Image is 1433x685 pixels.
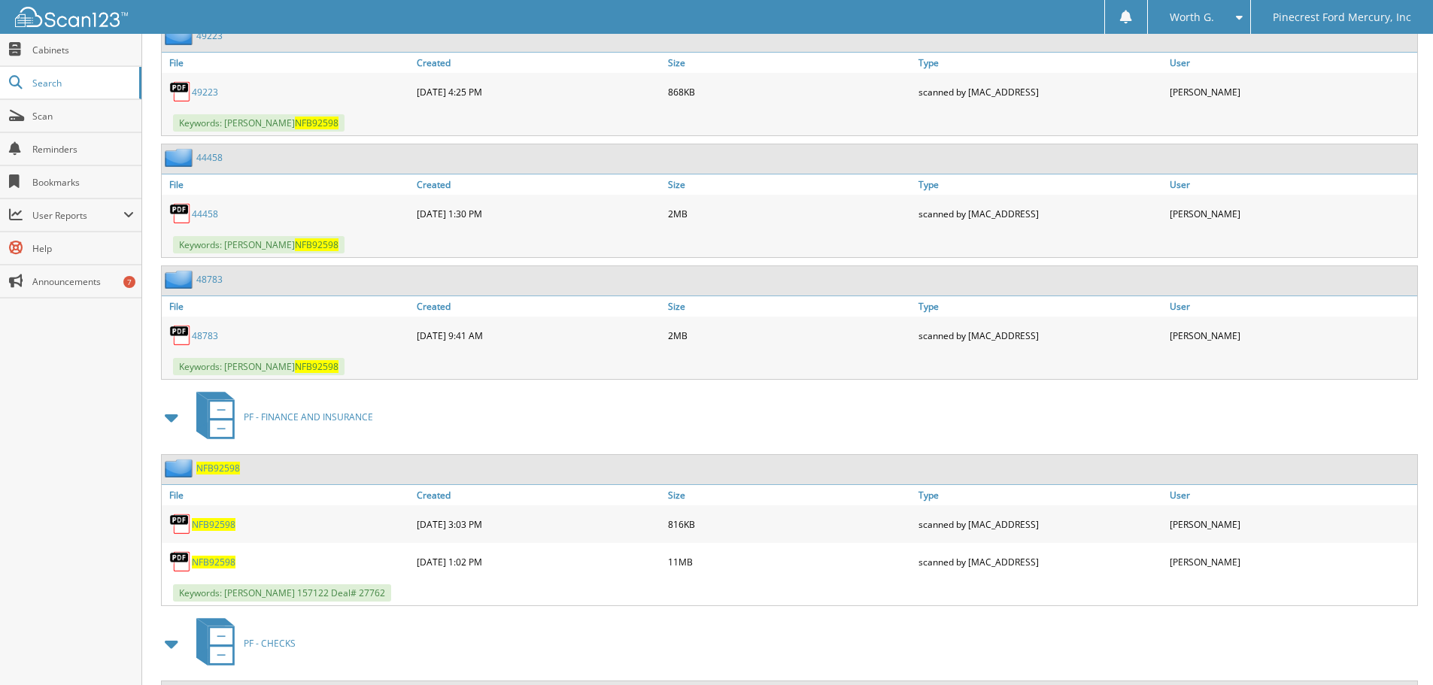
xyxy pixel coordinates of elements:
[413,320,664,350] div: [DATE] 9:41 AM
[165,148,196,167] img: folder2.png
[32,143,134,156] span: Reminders
[32,77,132,89] span: Search
[192,556,235,568] a: NFB92598
[915,296,1166,317] a: Type
[664,296,915,317] a: Size
[664,509,915,539] div: 816KB
[915,53,1166,73] a: Type
[32,275,134,288] span: Announcements
[664,485,915,505] a: Size
[196,29,223,42] a: 49223
[915,77,1166,107] div: scanned by [MAC_ADDRESS]
[162,174,413,195] a: File
[196,273,223,286] a: 48783
[244,637,296,650] span: PF - CHECKS
[664,547,915,577] div: 11MB
[664,77,915,107] div: 868KB
[413,174,664,195] a: Created
[915,509,1166,539] div: scanned by [MAC_ADDRESS]
[169,324,192,347] img: PDF.png
[664,174,915,195] a: Size
[15,7,128,27] img: scan123-logo-white.svg
[169,202,192,225] img: PDF.png
[187,614,296,673] a: PF - CHECKS
[413,53,664,73] a: Created
[664,53,915,73] a: Size
[173,358,345,375] span: Keywords: [PERSON_NAME]
[413,509,664,539] div: [DATE] 3:03 PM
[192,329,218,342] a: 48783
[915,320,1166,350] div: scanned by [MAC_ADDRESS]
[413,199,664,229] div: [DATE] 1:30 PM
[1166,547,1417,577] div: [PERSON_NAME]
[915,199,1166,229] div: scanned by [MAC_ADDRESS]
[32,176,134,189] span: Bookmarks
[196,151,223,164] a: 44458
[173,114,345,132] span: Keywords: [PERSON_NAME]
[413,296,664,317] a: Created
[1166,509,1417,539] div: [PERSON_NAME]
[162,296,413,317] a: File
[173,584,391,602] span: Keywords: [PERSON_NAME] 157122 Deal# 27762
[169,80,192,103] img: PDF.png
[664,320,915,350] div: 2MB
[192,208,218,220] a: 44458
[32,242,134,255] span: Help
[1166,77,1417,107] div: [PERSON_NAME]
[165,270,196,289] img: folder2.png
[1166,320,1417,350] div: [PERSON_NAME]
[1166,174,1417,195] a: User
[1166,485,1417,505] a: User
[1170,13,1214,22] span: Worth G.
[413,485,664,505] a: Created
[295,360,339,373] span: NFB92598
[169,513,192,535] img: PDF.png
[162,53,413,73] a: File
[915,174,1166,195] a: Type
[1273,13,1411,22] span: Pinecrest Ford Mercury, Inc
[32,110,134,123] span: Scan
[162,485,413,505] a: File
[664,199,915,229] div: 2MB
[915,485,1166,505] a: Type
[32,44,134,56] span: Cabinets
[413,77,664,107] div: [DATE] 4:25 PM
[165,26,196,45] img: folder2.png
[915,547,1166,577] div: scanned by [MAC_ADDRESS]
[169,550,192,573] img: PDF.png
[1166,53,1417,73] a: User
[295,117,339,129] span: NFB92598
[173,236,345,253] span: Keywords: [PERSON_NAME]
[192,86,218,99] a: 49223
[196,462,240,474] a: NFB92598
[295,238,339,251] span: NFB92598
[244,411,373,423] span: PF - FINANCE AND INSURANCE
[192,518,235,531] a: NFB92598
[413,547,664,577] div: [DATE] 1:02 PM
[32,209,123,222] span: User Reports
[1166,199,1417,229] div: [PERSON_NAME]
[165,459,196,477] img: folder2.png
[1166,296,1417,317] a: User
[187,387,373,447] a: PF - FINANCE AND INSURANCE
[123,276,135,288] div: 7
